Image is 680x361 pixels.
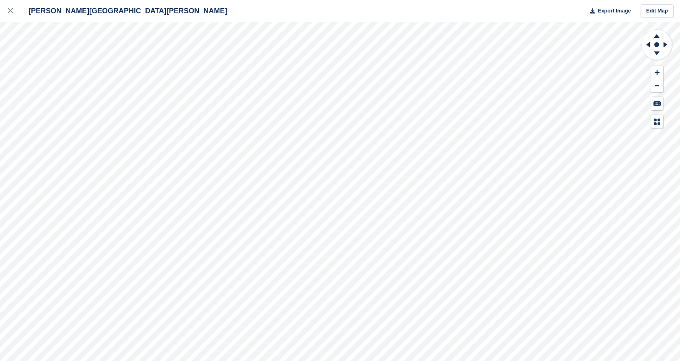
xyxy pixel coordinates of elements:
button: Zoom Out [651,79,663,92]
button: Keyboard Shortcuts [651,97,663,110]
span: Export Image [598,7,631,15]
button: Map Legend [651,115,663,128]
div: [PERSON_NAME][GEOGRAPHIC_DATA][PERSON_NAME] [21,6,227,16]
a: Edit Map [641,4,674,18]
button: Export Image [585,4,631,18]
button: Zoom In [651,66,663,79]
